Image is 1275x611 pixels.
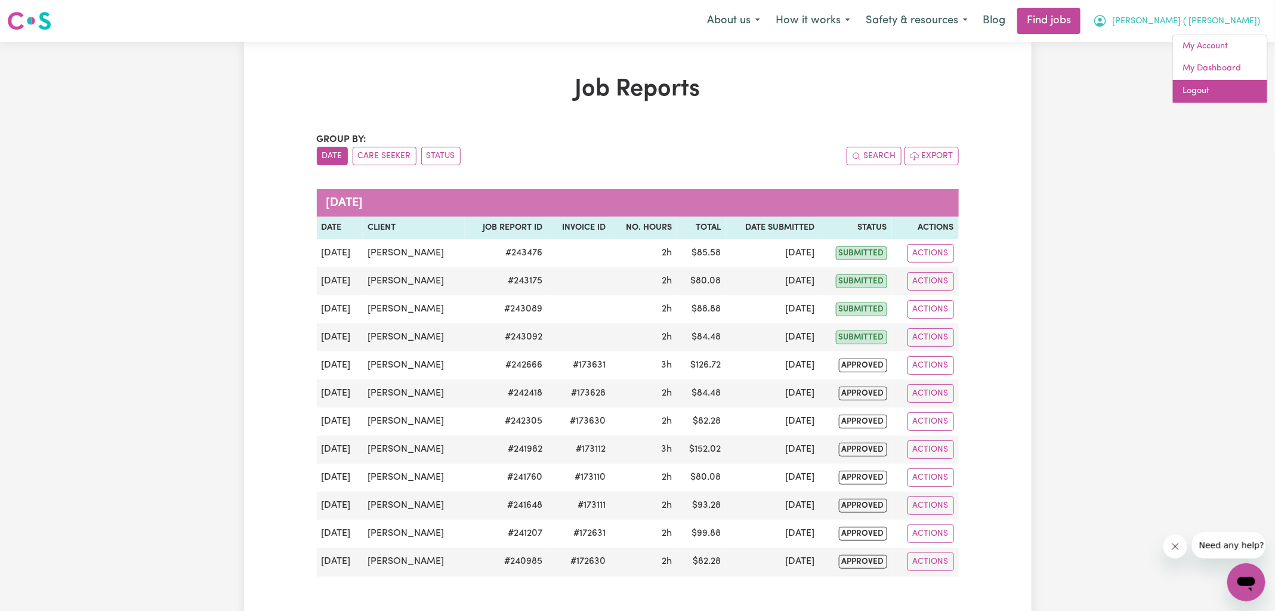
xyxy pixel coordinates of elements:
[547,548,610,576] td: #172630
[726,323,819,351] td: [DATE]
[465,408,547,436] td: # 242305
[839,471,887,485] span: approved
[677,267,726,295] td: $ 80.08
[1173,80,1267,103] a: Logout
[677,520,726,548] td: $ 99.88
[465,295,547,323] td: # 243089
[662,501,672,510] span: 2 hours
[726,217,819,239] th: Date Submitted
[726,464,819,492] td: [DATE]
[465,520,547,548] td: # 241207
[465,492,547,520] td: # 241648
[839,443,887,456] span: approved
[677,436,726,464] td: $ 152.02
[317,520,363,548] td: [DATE]
[1172,35,1268,103] div: My Account
[836,246,887,260] span: submitted
[363,295,465,323] td: [PERSON_NAME]
[363,408,465,436] td: [PERSON_NAME]
[465,351,547,379] td: # 242666
[610,217,677,239] th: No. Hours
[847,147,902,165] button: Search
[317,351,363,379] td: [DATE]
[836,331,887,344] span: submitted
[907,440,954,459] button: Actions
[907,468,954,487] button: Actions
[661,445,672,454] span: 3 hours
[662,416,672,426] span: 2 hours
[547,436,610,464] td: #173112
[726,239,819,267] td: [DATE]
[1112,15,1260,28] span: [PERSON_NAME] ( [PERSON_NAME])
[7,10,51,32] img: Careseekers logo
[726,379,819,408] td: [DATE]
[726,351,819,379] td: [DATE]
[465,436,547,464] td: # 241982
[317,217,363,239] th: Date
[317,464,363,492] td: [DATE]
[677,295,726,323] td: $ 88.88
[907,496,954,515] button: Actions
[661,360,672,370] span: 3 hours
[726,295,819,323] td: [DATE]
[677,548,726,576] td: $ 82.28
[662,248,672,258] span: 2 hours
[907,524,954,543] button: Actions
[839,499,887,513] span: approved
[547,351,610,379] td: #173631
[363,379,465,408] td: [PERSON_NAME]
[726,408,819,436] td: [DATE]
[317,323,363,351] td: [DATE]
[317,379,363,408] td: [DATE]
[839,415,887,428] span: approved
[677,239,726,267] td: $ 85.58
[317,436,363,464] td: [DATE]
[465,267,547,295] td: # 243175
[317,189,959,217] caption: [DATE]
[465,239,547,267] td: # 243476
[662,332,672,342] span: 2 hours
[662,304,672,314] span: 2 hours
[317,75,959,104] h1: Job Reports
[677,464,726,492] td: $ 80.08
[839,527,887,541] span: approved
[363,520,465,548] td: [PERSON_NAME]
[363,267,465,295] td: [PERSON_NAME]
[317,239,363,267] td: [DATE]
[975,8,1012,34] a: Blog
[726,492,819,520] td: [DATE]
[421,147,461,165] button: sort invoices by paid status
[547,408,610,436] td: #173630
[317,295,363,323] td: [DATE]
[907,384,954,403] button: Actions
[317,492,363,520] td: [DATE]
[699,8,768,33] button: About us
[465,464,547,492] td: # 241760
[904,147,959,165] button: Export
[465,217,547,239] th: Job Report ID
[317,408,363,436] td: [DATE]
[662,388,672,398] span: 2 hours
[317,267,363,295] td: [DATE]
[907,300,954,319] button: Actions
[836,303,887,316] span: submitted
[363,351,465,379] td: [PERSON_NAME]
[317,548,363,576] td: [DATE]
[907,553,954,571] button: Actions
[662,529,672,538] span: 2 hours
[363,217,465,239] th: Client
[662,276,672,286] span: 2 hours
[907,328,954,347] button: Actions
[819,217,891,239] th: Status
[677,351,726,379] td: $ 126.72
[1173,35,1267,58] a: My Account
[726,436,819,464] td: [DATE]
[726,267,819,295] td: [DATE]
[677,217,726,239] th: Total
[363,323,465,351] td: [PERSON_NAME]
[547,492,610,520] td: #173111
[677,408,726,436] td: $ 82.28
[7,7,51,35] a: Careseekers logo
[1192,532,1265,558] iframe: Message from company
